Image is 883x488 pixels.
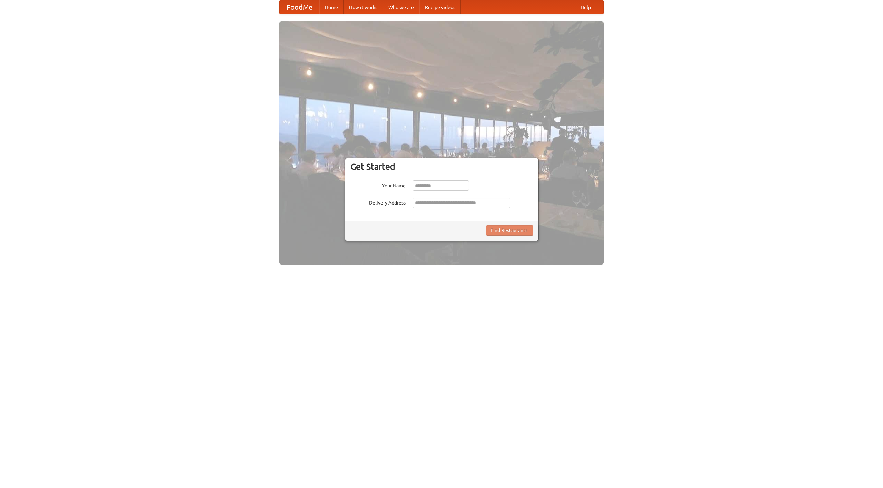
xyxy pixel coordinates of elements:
a: Who we are [383,0,419,14]
label: Delivery Address [350,198,406,206]
button: Find Restaurants! [486,225,533,236]
a: Home [319,0,344,14]
h3: Get Started [350,161,533,172]
a: FoodMe [280,0,319,14]
label: Your Name [350,180,406,189]
a: Recipe videos [419,0,461,14]
a: How it works [344,0,383,14]
a: Help [575,0,596,14]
